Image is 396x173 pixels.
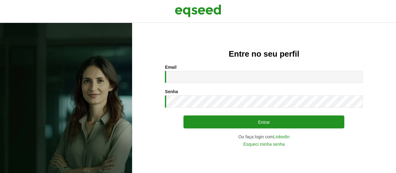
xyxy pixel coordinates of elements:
a: Esqueci minha senha [243,142,285,146]
button: Entrar [183,115,344,128]
img: EqSeed Logo [175,3,221,19]
div: Ou faça login com [165,135,363,139]
label: Email [165,65,176,69]
a: LinkedIn [273,135,290,139]
h2: Entre no seu perfil [144,50,384,58]
label: Senha [165,89,178,94]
